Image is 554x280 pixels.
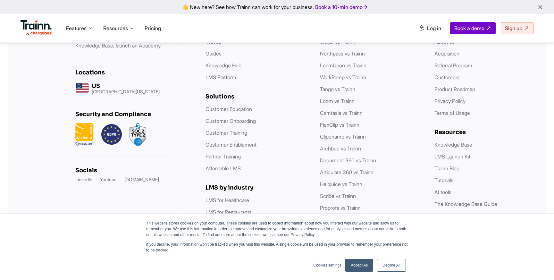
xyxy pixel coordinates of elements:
[377,259,406,272] a: Decline All
[434,129,536,136] h6: Resources
[434,86,475,92] a: Product Roadmap
[75,111,172,118] h6: Security and Compliance
[434,177,453,183] a: Tutorials
[434,74,460,81] a: Customers
[320,50,365,57] a: Northpass vs Trainn
[320,205,361,211] a: Proprofs vs Trainn
[130,123,146,146] img: soc2
[434,62,472,69] a: Referral Program
[101,123,122,146] img: GDPR.png
[345,259,373,272] a: Accept All
[103,25,128,32] span: Resources
[206,184,307,191] h6: LMS by industry
[66,25,87,32] span: Features
[434,189,451,195] a: AI tools
[4,4,550,10] div: 👋 New here? See how Trainn can work for your business.
[75,123,94,146] img: ISO
[206,93,307,100] h6: Solutions
[434,110,470,116] a: Terms of Usage
[320,193,356,199] a: Scribe vs Trainn
[92,82,160,89] h6: US
[415,22,445,34] a: Log in
[75,69,172,76] h6: Locations
[21,20,52,36] img: Trainn Logo
[434,165,459,172] a: Trainn Blog
[320,110,363,116] a: Camtasia vs Trainn
[450,22,496,34] a: Book a demo
[206,62,241,69] a: Knowledge Hub
[320,169,374,175] a: Articulate 360 vs Trainn
[206,50,222,57] a: Guides
[146,220,408,238] p: This website stores cookies on your computer. These cookies are used to collect information about...
[206,106,252,112] a: Customer Education
[505,25,522,31] span: Sign up
[320,157,376,164] a: Document 360 vs Trainn
[75,167,172,174] h6: Socials
[75,176,92,183] a: LinkedIn
[434,98,466,104] a: Privacy Policy
[206,165,241,172] a: Affordable LMS
[320,98,355,104] a: Loom vs Trainn
[92,89,160,94] p: [GEOGRAPHIC_DATA][US_STATE]
[501,22,533,34] a: Sign up
[206,130,247,136] a: Customer Training
[320,74,366,81] a: WorkRamp vs Trainn
[314,3,370,12] a: Book a 10-min demo
[206,209,252,215] a: LMS for Restaurants
[75,81,89,95] img: us headquarters
[434,141,472,148] a: Knowledge Base
[206,153,241,160] a: Partner Training
[206,197,249,203] a: LMS for Healthcare
[320,86,355,92] a: Tango vs Trainn
[313,262,341,268] a: Cookies settings
[206,118,256,124] a: Customer Onboarding
[434,213,450,219] a: llms.txt
[100,176,117,183] a: Youtube
[434,50,459,57] a: Acquisition
[427,25,441,31] span: Log in
[454,25,484,31] span: Book a demo
[320,145,361,152] a: Archbee vs Trainn
[434,153,470,160] a: LMS Launch Kit
[124,176,159,183] a: [DOMAIN_NAME]
[145,25,161,31] a: Pricing
[320,122,359,128] a: FlexClip vs Trainn
[320,133,366,140] a: Clipchamp vs Trainn
[320,62,366,69] a: LearnUpon vs Trainn
[320,181,362,187] a: Helpjuice vs Trainn
[206,141,256,148] a: Customer Enablement
[206,74,236,81] a: LMS Platform
[146,242,408,253] p: If you decline, your information won’t be tracked when you visit this website. A single cookie wi...
[434,201,497,207] a: The Knowledge Base Guide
